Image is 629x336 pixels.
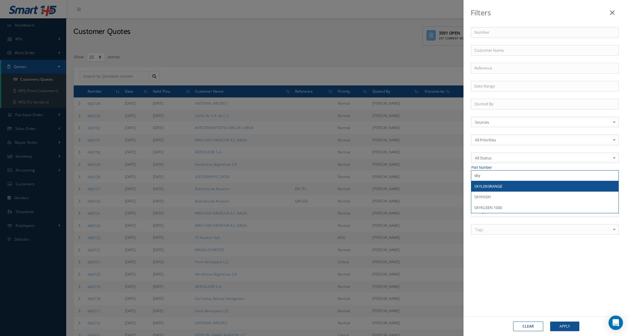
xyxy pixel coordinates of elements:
button: Clear [513,322,543,331]
input: Reference [471,63,619,74]
input: Number [471,27,619,38]
b: Filters [471,8,491,17]
input: Date Range [471,81,619,92]
div: Open Intercom Messenger [609,316,623,330]
span: SKYHIGH [474,194,491,199]
button: Apply [550,322,579,331]
span: SKYL0X0RANGE [474,183,502,189]
span: Sources [473,119,611,125]
label: Part Number [471,165,619,170]
input: Part Number [471,170,619,181]
input: Customer Name [471,45,619,56]
span: All Priorities [473,137,611,143]
span: Tags [474,227,483,233]
span: SKYKLEEN 1000 [474,205,502,210]
span: All Status [473,155,611,161]
input: Quoted By [471,99,619,109]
